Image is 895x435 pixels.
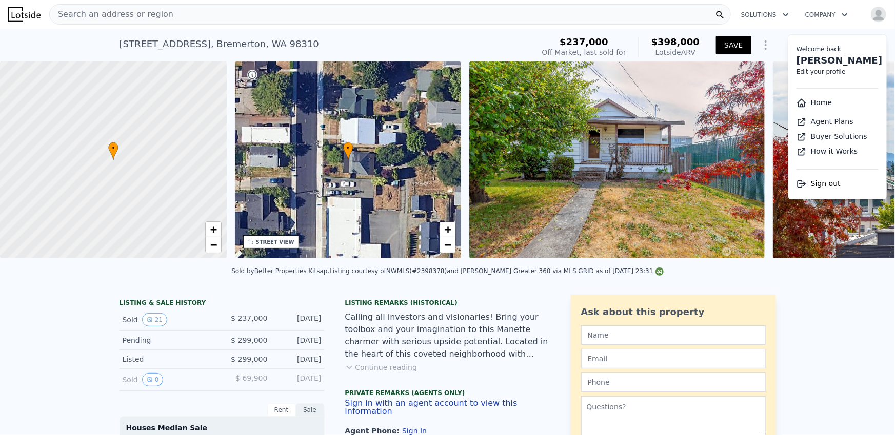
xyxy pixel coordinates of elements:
div: [DATE] [276,313,322,326]
a: Buyer Solutions [797,132,867,140]
input: Email [581,349,766,368]
button: Sign in with an agent account to view this information [345,399,550,416]
a: How it Works [797,147,858,155]
button: Show Options [755,35,776,55]
div: [STREET_ADDRESS] , Bremerton , WA 98310 [120,37,319,51]
a: Home [797,98,832,107]
button: SAVE [716,36,751,54]
div: Sold [123,313,214,326]
span: • [108,143,118,153]
span: $ 69,900 [235,374,267,382]
span: $237,000 [560,36,608,47]
a: Edit your profile [797,68,846,75]
span: + [210,223,216,236]
div: Houses Median Sale [126,423,318,433]
button: Sign out [797,178,841,189]
div: Sale [296,403,325,417]
div: Lotside ARV [651,47,700,57]
div: Welcome back [797,45,879,53]
div: Listing Remarks (Historical) [345,299,550,307]
div: LISTING & SALE HISTORY [120,299,325,309]
span: − [445,238,451,251]
a: Zoom in [440,222,455,237]
span: Agent Phone: [345,427,403,435]
a: Agent Plans [797,117,853,126]
div: Sold by Better Properties Kitsap . [231,267,329,275]
div: [DATE] [276,373,322,386]
span: • [343,143,353,153]
a: [PERSON_NAME] [797,55,882,66]
span: + [445,223,451,236]
button: View historical data [142,313,167,326]
span: − [210,238,216,251]
img: NWMLS Logo [655,267,664,276]
div: • [108,142,118,160]
div: [DATE] [276,335,322,345]
div: Private Remarks (Agents Only) [345,389,550,399]
span: $ 299,000 [231,336,267,344]
span: Sign out [811,179,841,188]
span: Search an address or region [50,8,173,20]
button: Solutions [733,6,797,24]
div: Listing courtesy of NWMLS (#2398378) and [PERSON_NAME] Greater 360 via MLS GRID as of [DATE] 23:31 [329,267,663,275]
a: Zoom out [206,237,221,253]
input: Name [581,325,766,345]
button: Continue reading [345,362,417,372]
div: [DATE] [276,354,322,364]
div: Listed [123,354,214,364]
div: STREET VIEW [256,238,294,246]
a: Zoom out [440,237,455,253]
div: Sold [123,373,214,386]
a: Zoom in [206,222,221,237]
div: Calling all investors and visionaries! Bring your toolbox and your imagination to this Manette ch... [345,311,550,360]
span: $398,000 [651,36,700,47]
div: Rent [267,403,296,417]
button: View historical data [142,373,164,386]
div: • [343,142,353,160]
button: Company [797,6,856,24]
div: Pending [123,335,214,345]
img: Lotside [8,7,41,22]
span: $ 237,000 [231,314,267,322]
button: Sign In [402,427,427,435]
img: avatar [870,6,887,23]
div: Ask about this property [581,305,766,319]
input: Phone [581,372,766,392]
span: $ 299,000 [231,355,267,363]
div: Off Market, last sold for [542,47,626,57]
img: Sale: 149637900 Parcel: 102156653 [469,61,765,258]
